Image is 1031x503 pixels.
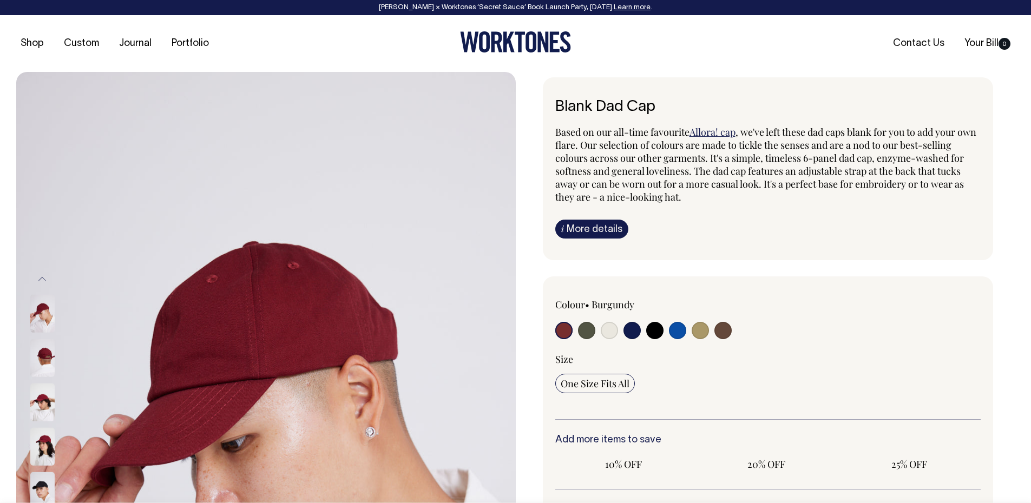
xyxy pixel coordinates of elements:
a: Journal [115,35,156,52]
span: 20% OFF [704,458,829,471]
button: Previous [34,267,50,292]
div: [PERSON_NAME] × Worktones ‘Secret Sauce’ Book Launch Party, [DATE]. . [11,4,1020,11]
a: Learn more [614,4,651,11]
input: 20% OFF [698,454,835,474]
img: burgundy [30,339,55,376]
span: 0 [999,38,1010,50]
img: burgundy [30,294,55,332]
a: Custom [60,35,103,52]
span: Based on our all-time favourite [555,125,689,138]
span: i [561,223,564,234]
a: Contact Us [889,35,949,52]
h6: Blank Dad Cap [555,99,981,116]
input: 25% OFF [841,454,977,474]
span: , we've left these dad caps blank for you to add your own flare. Our selection of colours are mad... [555,125,976,203]
a: Allora! cap [689,125,736,138]
img: burgundy [30,427,55,465]
div: Size [555,353,981,366]
input: One Size Fits All [555,374,635,393]
h6: Add more items to save [555,435,981,446]
span: 10% OFF [561,458,686,471]
div: Colour [555,298,726,311]
a: iMore details [555,220,628,239]
input: 10% OFF [555,454,692,474]
a: Portfolio [167,35,213,52]
a: Shop [16,35,48,52]
img: burgundy [30,383,55,421]
label: Burgundy [592,298,634,311]
a: Your Bill0 [960,35,1015,52]
span: One Size Fits All [561,377,629,390]
span: 25% OFF [846,458,972,471]
span: • [585,298,589,311]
